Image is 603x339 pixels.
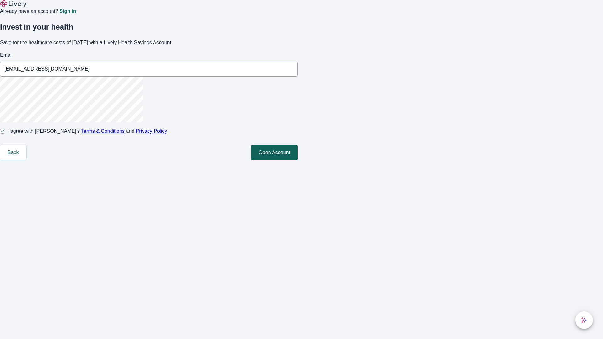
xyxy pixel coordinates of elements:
button: chat [575,311,593,329]
a: Privacy Policy [136,128,167,134]
span: I agree with [PERSON_NAME]’s and [8,127,167,135]
svg: Lively AI Assistant [581,317,587,323]
button: Open Account [251,145,298,160]
a: Terms & Conditions [81,128,125,134]
a: Sign in [59,9,76,14]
